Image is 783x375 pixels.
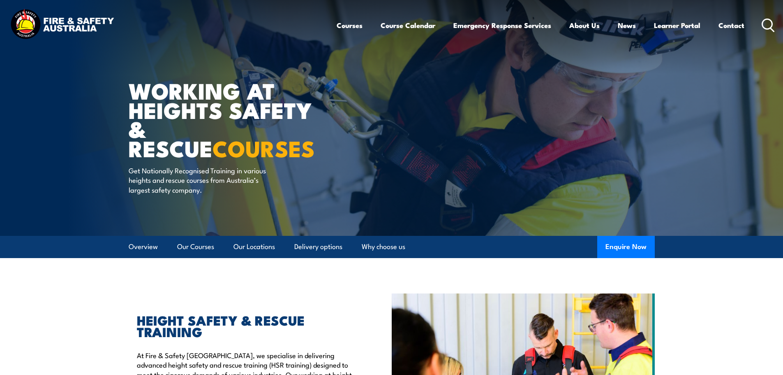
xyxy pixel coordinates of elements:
a: Learner Portal [654,14,700,36]
a: Why choose us [362,236,405,258]
a: Emergency Response Services [453,14,551,36]
h2: HEIGHT SAFETY & RESCUE TRAINING [137,314,354,337]
a: Course Calendar [381,14,435,36]
p: Get Nationally Recognised Training in various heights and rescue courses from Australia’s largest... [129,165,279,194]
a: About Us [569,14,600,36]
a: Delivery options [294,236,342,258]
a: Overview [129,236,158,258]
a: Our Courses [177,236,214,258]
strong: COURSES [212,130,315,165]
a: Contact [718,14,744,36]
button: Enquire Now [597,236,655,258]
a: Our Locations [233,236,275,258]
h1: WORKING AT HEIGHTS SAFETY & RESCUE [129,81,332,158]
a: Courses [337,14,363,36]
a: News [618,14,636,36]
